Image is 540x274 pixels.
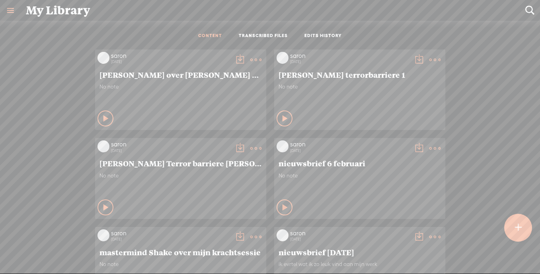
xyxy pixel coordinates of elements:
span: No note [99,172,262,179]
a: TRANSCRIBED FILES [239,33,288,39]
a: CONTENT [198,33,222,39]
div: saron [290,140,409,148]
div: saron [290,229,409,237]
div: [DATE] [111,237,230,242]
div: saron [290,52,409,60]
img: videoLoading.png [97,52,109,64]
span: No note [279,83,441,90]
div: saron [111,229,230,237]
img: videoLoading.png [97,140,109,152]
span: [PERSON_NAME] over [PERSON_NAME] video over mijn werk [99,70,262,79]
a: EDITS HISTORY [304,33,342,39]
span: nieuwsbrief [DATE] [279,247,441,257]
span: No note [279,172,441,179]
div: [DATE] [111,148,230,153]
span: No note [99,83,262,90]
img: videoLoading.png [277,52,289,64]
span: [PERSON_NAME] Terror barriere [PERSON_NAME] 2 [99,158,262,168]
img: videoLoading.png [277,229,289,241]
span: [PERSON_NAME] terrorbarriere 1 [279,70,441,79]
span: mastermind Shake over mijn krachtsessie [99,247,262,257]
div: saron [111,52,230,60]
img: videoLoading.png [97,229,109,241]
span: No note [99,261,262,268]
span: nieuwsbrief 6 februari [279,158,441,168]
div: [DATE] [290,237,409,242]
img: videoLoading.png [277,140,289,152]
div: saron [111,140,230,148]
div: [DATE] [111,59,230,64]
div: [DATE] [290,59,409,64]
div: [DATE] [290,148,409,153]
